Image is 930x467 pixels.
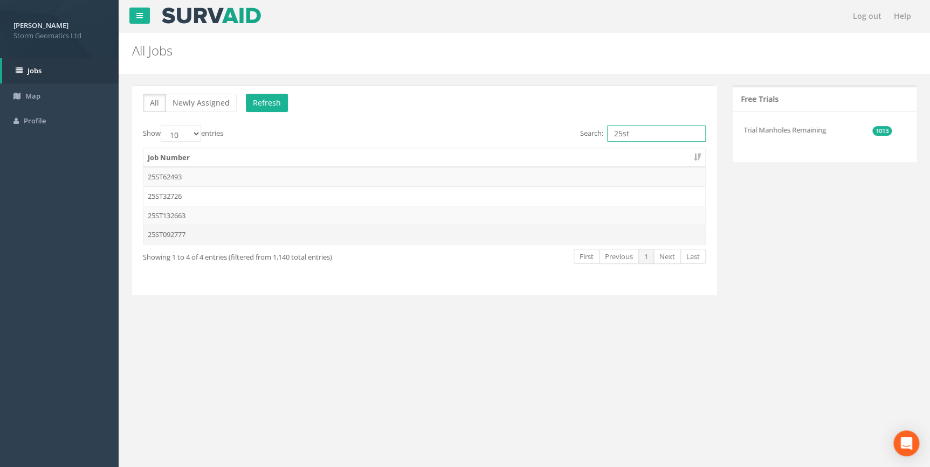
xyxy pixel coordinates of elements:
[143,148,705,168] th: Job Number: activate to sort column ascending
[872,126,892,136] span: 1013
[143,94,166,112] button: All
[143,206,705,225] td: 25ST132663
[143,167,705,186] td: 25ST62493
[166,94,237,112] button: Newly Assigned
[143,225,705,244] td: 25ST092777
[13,31,105,41] span: Storm Geomatics Ltd
[25,91,40,101] span: Map
[638,249,654,264] a: 1
[599,249,639,264] a: Previous
[132,44,783,58] h2: All Jobs
[2,58,119,83] a: Jobs
[680,249,706,264] a: Last
[653,249,681,264] a: Next
[13,20,68,30] strong: [PERSON_NAME]
[893,430,919,456] div: Open Intercom Messenger
[13,18,105,40] a: [PERSON_NAME] Storm Geomatics Ltd
[574,249,600,264] a: First
[607,126,706,142] input: Search:
[24,116,46,126] span: Profile
[27,66,42,75] span: Jobs
[580,126,706,142] label: Search:
[143,248,368,262] div: Showing 1 to 4 of 4 entries (filtered from 1,140 total entries)
[743,120,892,141] li: Trial Manholes Remaining
[161,126,201,142] select: Showentries
[143,186,705,206] td: 25ST32726
[741,95,779,103] h5: Free Trials
[143,126,223,142] label: Show entries
[246,94,288,112] button: Refresh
